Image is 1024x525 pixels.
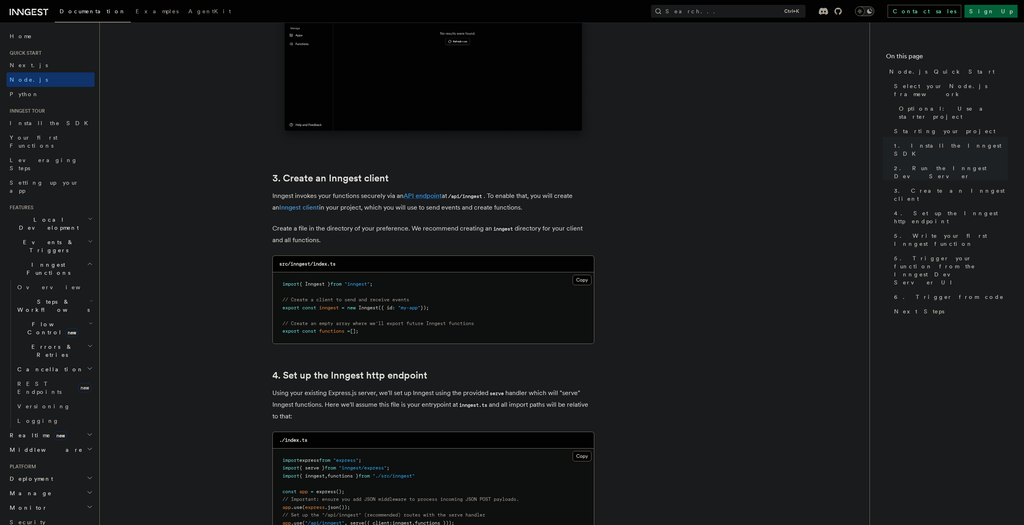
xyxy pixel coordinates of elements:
[6,72,95,87] a: Node.js
[894,187,1008,203] span: 3. Create an Inngest client
[282,305,299,311] span: export
[319,328,344,334] span: functions
[6,50,41,56] span: Quick start
[344,281,370,287] span: "inngest"
[319,305,339,311] span: inngest
[488,390,505,397] code: serve
[325,473,328,479] span: ,
[272,173,389,184] a: 3. Create an Inngest client
[14,317,95,340] button: Flow Controlnew
[282,457,299,463] span: import
[10,157,78,171] span: Leveraging Steps
[359,457,361,463] span: ;
[6,463,36,470] span: Platform
[282,328,299,334] span: export
[378,305,392,311] span: ({ id
[458,402,489,409] code: inngest.ts
[894,209,1008,225] span: 4. Set up the Inngest http endpoint
[10,179,79,194] span: Setting up your app
[65,328,78,337] span: new
[888,5,961,18] a: Contact sales
[55,2,131,23] a: Documentation
[305,504,325,510] span: express
[651,5,806,18] button: Search...Ctrl+K
[359,305,378,311] span: Inngest
[573,451,591,461] button: Copy
[6,504,47,512] span: Monitor
[311,489,313,494] span: =
[10,32,32,40] span: Home
[6,29,95,43] a: Home
[447,193,484,200] code: /api/inngest
[272,190,594,213] p: Inngest invokes your functions securely via an at . To enable that, you will create an in your pr...
[60,8,126,14] span: Documentation
[14,399,95,414] a: Versioning
[302,328,316,334] span: const
[279,261,336,267] code: src/inngest/index.ts
[891,304,1008,319] a: Next Steps
[404,192,442,200] a: API endpoint
[891,124,1008,138] a: Starting your project
[336,489,344,494] span: ();
[299,489,308,494] span: app
[14,280,95,294] a: Overview
[6,486,95,500] button: Manage
[6,238,88,254] span: Events & Triggers
[14,298,90,314] span: Steps & Workflows
[14,320,89,336] span: Flow Control
[302,504,305,510] span: (
[17,284,100,290] span: Overview
[889,68,995,76] span: Node.js Quick Start
[6,130,95,153] a: Your first Functions
[131,2,183,22] a: Examples
[886,51,1008,64] h4: On this page
[891,251,1008,290] a: 5. Trigger your function from the Inngest Dev Server UI
[6,428,95,443] button: Realtimenew
[299,465,325,471] span: { serve }
[282,281,299,287] span: import
[6,446,83,454] span: Middleware
[279,437,307,443] code: ./index.ts
[183,2,236,22] a: AgentKit
[894,307,944,315] span: Next Steps
[6,108,45,114] span: Inngest tour
[299,473,325,479] span: { inngest
[6,58,95,72] a: Next.js
[342,305,344,311] span: =
[14,362,95,377] button: Cancellation
[896,101,1008,124] a: Optional: Use a starter project
[894,82,1008,98] span: Select your Node.js framework
[894,164,1008,180] span: 2. Run the Inngest Dev Server
[282,473,299,479] span: import
[10,76,48,83] span: Node.js
[6,500,95,515] button: Monitor
[282,297,409,303] span: // Create a client to send and receive events
[188,8,231,14] span: AgentKit
[282,512,485,518] span: // Set up the "/api/inngest" (recommended) routes with the serve handler
[6,443,95,457] button: Middleware
[279,204,319,211] a: Inngest client
[325,465,336,471] span: from
[420,305,429,311] span: });
[325,504,339,510] span: .json
[299,281,330,287] span: { Inngest }
[10,134,58,149] span: Your first Functions
[339,465,387,471] span: "inngest/express"
[492,226,515,233] code: inngest
[392,305,395,311] span: :
[899,105,1008,121] span: Optional: Use a starter project
[891,206,1008,229] a: 4. Set up the Inngest http endpoint
[6,261,87,277] span: Inngest Functions
[370,281,373,287] span: ;
[891,229,1008,251] a: 5. Write your first Inngest function
[10,91,39,97] span: Python
[330,281,342,287] span: from
[6,116,95,130] a: Install the SDK
[964,5,1018,18] a: Sign Up
[6,216,88,232] span: Local Development
[894,293,1004,301] span: 6. Trigger from code
[302,305,316,311] span: const
[398,305,420,311] span: "my-app"
[347,328,350,334] span: =
[573,275,591,285] button: Copy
